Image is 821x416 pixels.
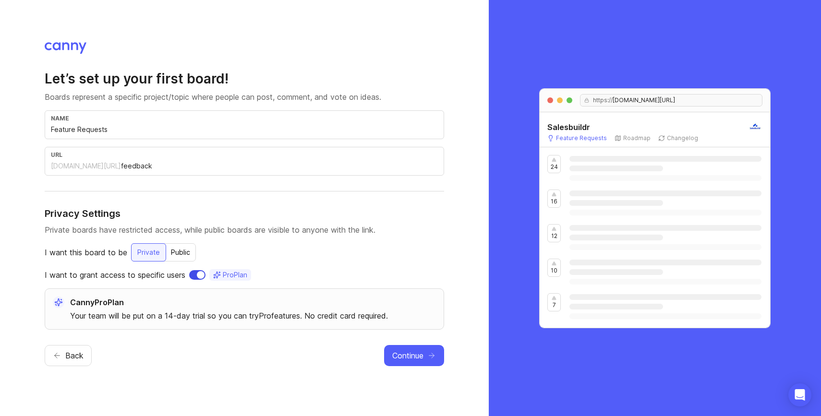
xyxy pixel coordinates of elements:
[551,232,557,240] p: 12
[556,134,607,142] p: Feature Requests
[384,345,444,366] button: Continue
[45,269,185,281] p: I want to grant access to specific users
[551,267,557,274] p: 10
[70,310,388,321] p: Your team will be put on a 14-day trial so you can try Pro features. No credit card required.
[45,345,92,366] button: Back
[623,134,651,142] p: Roadmap
[748,120,762,134] img: Fawad Khan
[788,383,811,406] div: Open Intercom Messenger
[553,301,556,309] p: 7
[65,350,84,361] span: Back
[667,134,698,142] p: Changelog
[51,161,121,171] div: [DOMAIN_NAME][URL]
[51,115,438,122] div: name
[45,207,444,220] h4: Privacy Settings
[70,297,388,308] h5: Canny Pro Plan
[551,163,558,171] p: 24
[51,124,438,135] input: e.g. Feature Requests
[45,91,444,103] p: Boards represent a specific project/topic where people can post, comment, and vote on ideas.
[547,121,590,133] h5: Salesbuildr
[51,151,438,158] div: url
[45,42,86,54] img: Canny logo
[131,243,166,261] button: Private
[551,198,557,205] p: 16
[165,243,196,261] button: Public
[45,247,127,258] p: I want this board to be
[613,96,675,104] span: [DOMAIN_NAME][URL]
[392,350,423,361] span: Continue
[589,96,613,104] span: https://
[223,270,247,280] span: Pro Plan
[45,224,444,236] p: Private boards have restricted access, while public boards are visible to anyone with the link.
[165,244,196,261] div: Public
[45,70,444,87] h2: Let’s set up your first board!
